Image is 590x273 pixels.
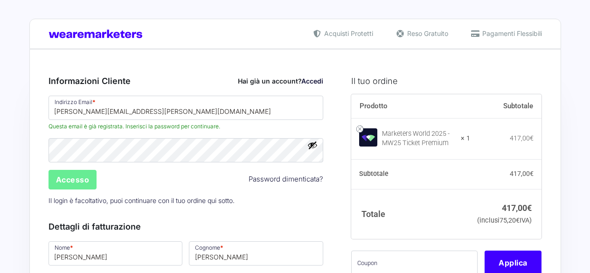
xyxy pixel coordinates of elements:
[307,140,318,150] button: Mostra password
[510,170,534,177] bdi: 417,00
[49,75,324,87] h3: Informazioni Cliente
[527,203,532,213] span: €
[359,128,377,147] img: Marketers World 2025 - MW25 Ticket Premium
[301,77,323,85] a: Accedi
[49,170,97,189] input: Accesso
[477,217,532,224] small: (inclusi IVA)
[480,28,542,38] span: Pagamenti Flessibili
[322,28,373,38] span: Acquisti Protetti
[351,75,541,87] h3: Il tuo ordine
[351,94,470,119] th: Prodotto
[45,191,327,210] p: Il login è facoltativo, puoi continuare con il tuo ordine qui sotto.
[49,96,324,120] input: Indirizzo Email *
[500,217,520,224] span: 75,20
[189,241,323,266] input: Cognome *
[530,170,534,177] span: €
[49,220,324,233] h3: Dettagli di fatturazione
[461,134,470,143] strong: × 1
[405,28,448,38] span: Reso Gratuito
[351,189,470,239] th: Totale
[49,122,324,131] span: Questa email è già registrata. Inserisci la password per continuare.
[382,129,455,148] div: Marketers World 2025 - MW25 Ticket Premium
[49,241,183,266] input: Nome *
[351,160,470,189] th: Subtotale
[249,174,323,185] a: Password dimenticata?
[502,203,532,213] bdi: 417,00
[470,94,542,119] th: Subtotale
[510,134,534,142] bdi: 417,00
[530,134,534,142] span: €
[238,76,323,86] div: Hai già un account?
[516,217,520,224] span: €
